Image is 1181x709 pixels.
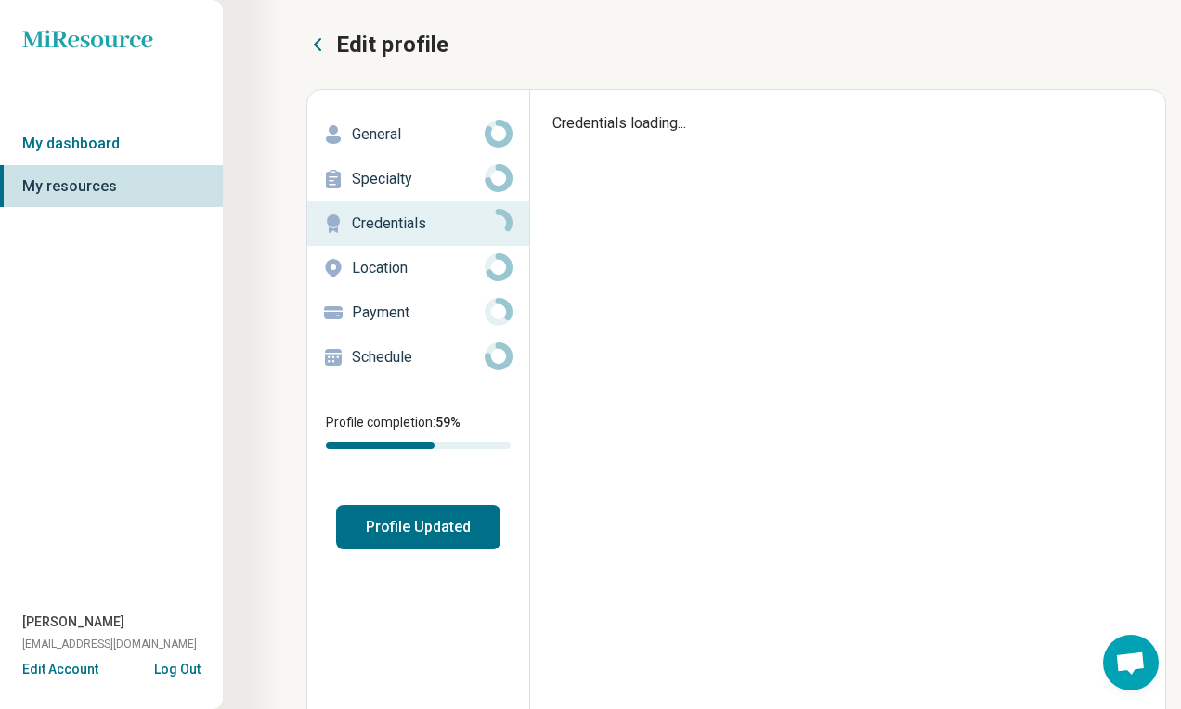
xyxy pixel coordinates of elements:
a: Payment [307,290,529,335]
button: Log Out [154,660,201,675]
a: Credentials [307,201,529,246]
p: General [352,123,485,146]
div: Profile completion: [307,402,529,460]
p: Specialty [352,168,485,190]
div: Profile completion [326,442,511,449]
button: Edit Account [22,660,98,679]
a: Location [307,246,529,290]
span: 59 % [435,415,461,430]
button: Profile Updated [336,505,500,549]
p: Credentials [352,213,485,235]
a: Specialty [307,157,529,201]
span: [EMAIL_ADDRESS][DOMAIN_NAME] [22,636,197,652]
button: Edit profile [306,30,448,59]
p: Schedule [352,346,485,368]
div: Open chat [1103,635,1159,690]
p: Payment [352,302,485,324]
a: Schedule [307,335,529,380]
p: Location [352,257,485,279]
a: General [307,112,529,157]
div: Credentials loading... [530,90,1165,157]
p: Edit profile [336,30,448,59]
span: [PERSON_NAME] [22,612,124,632]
